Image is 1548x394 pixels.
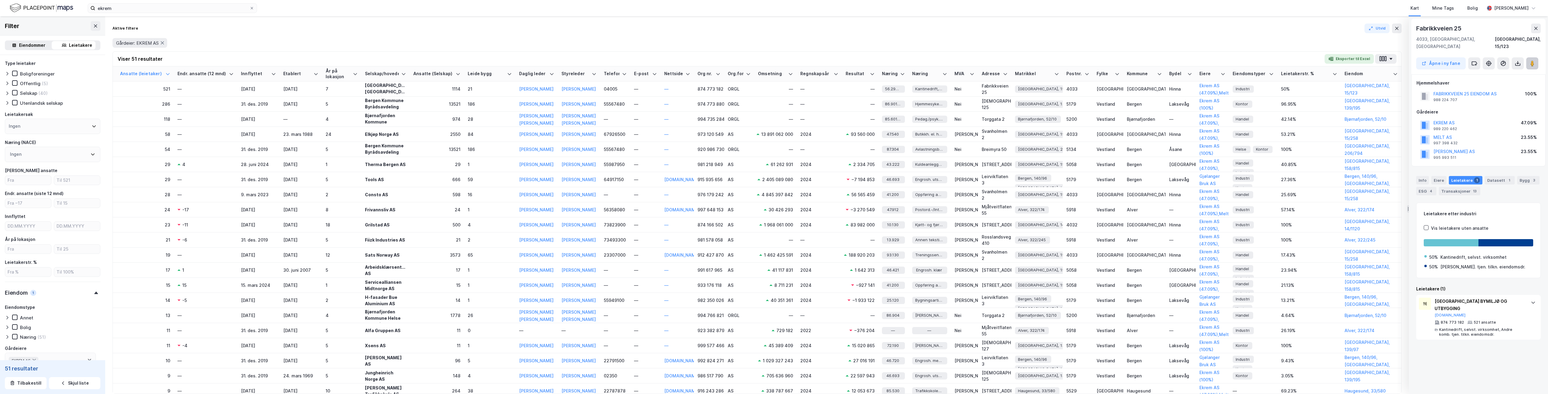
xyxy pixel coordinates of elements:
[365,131,406,137] div: Elkjøp Norge AS
[604,176,627,183] div: 64917150
[1097,71,1112,77] div: Fylke
[283,161,318,168] div: [DATE]
[728,146,751,152] div: ORGL
[365,176,406,183] div: Tools AS
[915,131,943,137] span: Butikkh. el. hush.apparater
[1097,176,1120,183] div: Vestland
[1281,116,1337,122] div: 42.14%
[1018,146,1076,152] span: [GEOGRAPHIC_DATA], 206/794
[800,116,838,122] div: —
[1431,176,1446,184] div: Eiere
[468,116,512,122] div: 28
[5,377,47,389] button: Tilbakestill
[413,86,460,92] div: 1114
[1097,116,1120,122] div: Vestland
[1521,148,1537,155] div: 23.55%
[468,71,505,77] div: Leide bygg
[20,71,55,77] div: Boligforeninger
[1127,146,1162,152] div: Bergen
[1066,131,1089,137] div: 4033
[604,116,627,122] div: —
[177,176,234,183] div: —
[604,86,627,92] div: 04005
[5,176,51,185] input: Fra
[19,42,45,49] div: Eiendommer
[1281,146,1337,152] div: 100%
[634,86,657,92] div: —
[1169,86,1192,92] div: Hinna
[1416,36,1495,50] div: 4033, [GEOGRAPHIC_DATA], [GEOGRAPHIC_DATA]
[664,282,668,289] button: —
[54,267,100,277] input: Til 100%
[870,116,875,122] div: —
[1439,187,1480,195] div: Transaksjoner
[283,131,318,137] div: 23. mars 1988
[954,86,974,92] div: Nei
[365,71,399,77] div: Selskap/hovedenhet
[365,161,406,168] div: Therma Bergen AS
[1127,101,1162,107] div: Bergen
[1127,86,1162,92] div: [GEOGRAPHIC_DATA]
[1236,160,1249,166] span: Handel
[982,146,1008,152] div: Breimyra 50
[1474,177,1480,183] div: 1
[1432,5,1454,12] div: Mine Tags
[326,161,358,168] div: 1
[1518,365,1548,394] iframe: Chat Widget
[5,60,36,67] div: Type leietaker
[846,71,867,77] div: Resultat
[664,251,699,259] button: [DOMAIN_NAME]
[604,131,627,137] div: 67926500
[413,161,460,168] div: 29
[698,176,720,183] div: 915 935 656
[634,131,657,137] div: —
[413,176,460,183] div: 666
[468,101,512,107] div: 186
[5,21,19,31] div: Filter
[326,101,358,107] div: 5
[604,101,627,107] div: 55567480
[604,146,627,152] div: 55567480
[118,55,163,62] div: Viser 51 resultater
[882,71,898,77] div: Næringskode
[634,146,657,152] div: —
[5,167,57,174] div: [PERSON_NAME] ansatte
[1416,79,1540,87] div: Hjemmelshaver
[664,206,699,213] button: [DOMAIN_NAME]
[1018,116,1057,122] span: Bjørnafjorden, 52/10
[1169,116,1192,122] div: —
[664,85,668,93] button: —
[54,222,100,231] input: DD.MM.YYYY
[365,97,406,123] div: Bergen Kommune Byrådsavdeling For Eldre, Helse Og Omsorg
[886,176,899,183] span: 46.693
[1236,86,1250,92] span: Industri
[789,116,793,122] div: —
[69,42,92,49] div: Leietakere
[664,131,668,138] button: —
[728,176,751,183] div: AS
[728,116,751,122] div: ORGL
[177,101,234,107] div: —
[5,139,36,146] div: Næring (NACE)
[954,146,974,152] div: Nei
[982,98,1008,111] div: [DEMOGRAPHIC_DATA] 125
[1416,176,1429,184] div: Info
[800,176,838,183] div: 2024
[120,131,170,137] div: 58
[728,101,751,107] div: ORGL
[1018,101,1075,107] span: [GEOGRAPHIC_DATA], 139/195
[634,176,657,183] div: —
[728,86,751,92] div: ORGL
[1433,141,1458,146] div: 997 398 432
[1018,131,1073,137] span: [GEOGRAPHIC_DATA], 15/258
[413,146,460,152] div: 13521
[1169,101,1192,107] div: Laksevåg
[283,71,311,77] div: Etablert
[664,161,668,168] button: —
[1097,161,1120,168] div: Vestland
[664,297,668,304] button: —
[1281,71,1330,77] div: Leietakerstr. %
[177,116,234,122] div: —
[728,161,751,168] div: AS
[283,146,318,152] div: [DATE]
